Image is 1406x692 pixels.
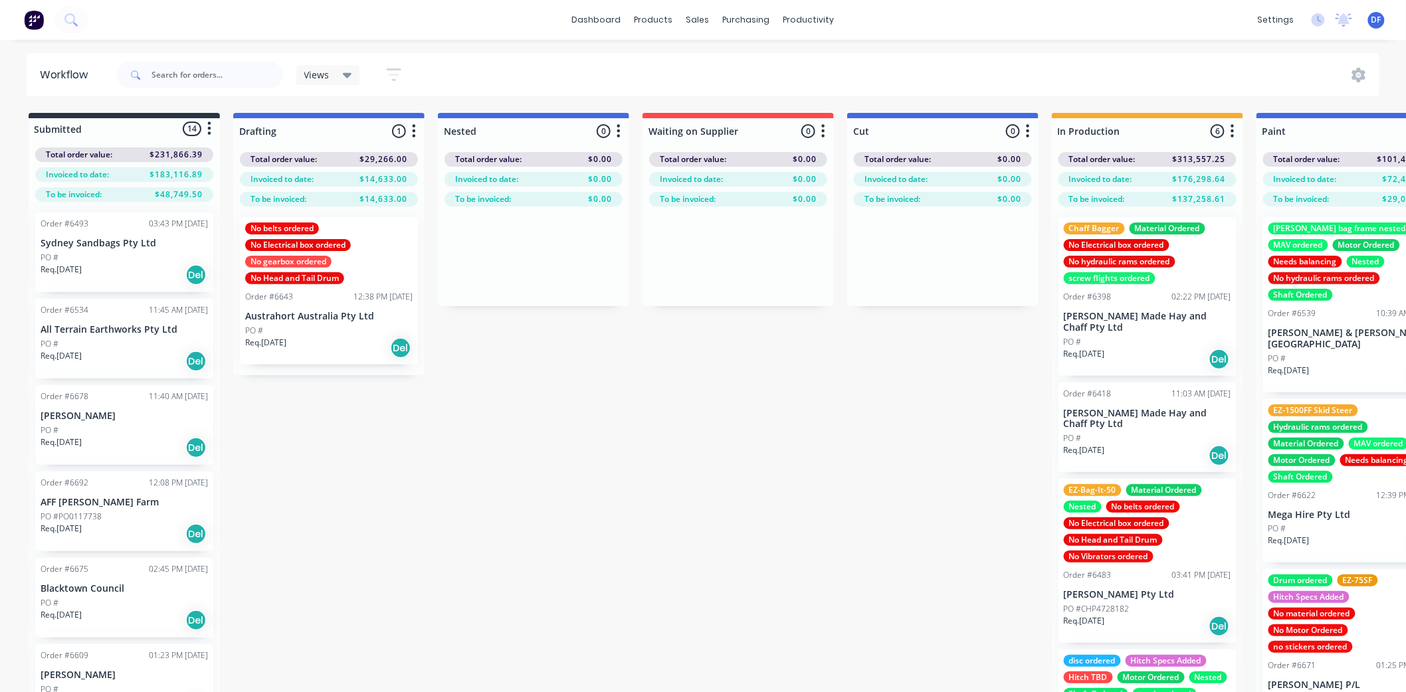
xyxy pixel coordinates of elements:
div: No belts orderedNo Electrical box orderedNo gearbox orderedNo Head and Tail DrumOrder #664312:38 ... [240,217,418,365]
div: Order #669212:08 PM [DATE]AFF [PERSON_NAME] FarmPO #PO0117738Req.[DATE]Del [35,472,213,551]
span: $0.00 [793,173,817,185]
div: Hydraulic rams ordered [1268,421,1368,433]
div: Material Ordered [1130,222,1205,234]
p: [PERSON_NAME] [41,410,208,422]
span: $14,633.00 [359,173,407,185]
div: Shaft Ordered [1268,471,1333,483]
p: Req. [DATE] [41,350,82,362]
span: Total order value: [1069,153,1136,165]
div: 11:45 AM [DATE] [149,304,208,316]
p: Sydney Sandbags Pty Ltd [41,238,208,249]
span: Invoiced to date: [1069,173,1132,185]
span: Total order value: [660,153,726,165]
span: To be invoiced: [864,193,920,205]
p: PO #PO0117738 [41,511,102,523]
div: No Electrical box ordered [1064,239,1169,251]
p: [PERSON_NAME] Pty Ltd [1064,589,1231,600]
span: $14,633.00 [359,193,407,205]
div: Order #649303:43 PM [DATE]Sydney Sandbags Pty LtdPO #Req.[DATE]Del [35,213,213,292]
img: Factory [24,10,44,30]
p: Req. [DATE] [41,264,82,276]
div: Order #667502:45 PM [DATE]Blacktown CouncilPO #Req.[DATE]Del [35,558,213,638]
div: Del [185,437,207,458]
div: No material ordered [1268,608,1356,620]
p: PO # [41,252,58,264]
p: Req. [DATE] [1064,615,1105,627]
div: Del [1209,445,1230,466]
div: No Electrical box ordered [1064,517,1169,529]
div: No belts ordered [1106,501,1180,513]
p: [PERSON_NAME] [41,669,208,681]
div: 11:40 AM [DATE] [149,390,208,402]
p: PO # [1268,353,1286,365]
div: Order #6609 [41,649,88,661]
div: No hydraulic rams ordered [1268,272,1380,284]
span: $0.00 [588,193,612,205]
div: Del [185,351,207,372]
span: $313,557.25 [1173,153,1226,165]
div: Del [185,610,207,631]
p: All Terrain Earthworks Pty Ltd [41,324,208,335]
span: $231,866.39 [150,149,203,161]
span: $29,266.00 [359,153,407,165]
div: Del [1209,616,1230,637]
div: 11:03 AM [DATE] [1172,388,1231,400]
div: EZ-Bag-It-50Material OrderedNestedNo belts orderedNo Electrical box orderedNo Head and Tail DrumN... [1058,479,1237,643]
div: Order #6493 [41,218,88,230]
div: purchasing [716,10,777,30]
div: Order #6539 [1268,307,1316,319]
div: Order #6675 [41,563,88,575]
div: No Motor Ordered [1268,624,1348,636]
span: $0.00 [588,153,612,165]
span: $0.00 [793,193,817,205]
span: Total order value: [46,149,112,161]
span: $0.00 [793,153,817,165]
span: To be invoiced: [1274,193,1330,205]
div: Del [185,264,207,286]
p: PO # [1268,523,1286,535]
div: Order #653411:45 AM [DATE]All Terrain Earthworks Pty LtdPO #Req.[DATE]Del [35,299,213,379]
p: PO # [41,338,58,350]
span: DF [1371,14,1381,26]
div: Material Ordered [1126,484,1202,496]
div: disc ordered [1064,655,1121,667]
div: 12:08 PM [DATE] [149,477,208,489]
div: Order #6622 [1268,489,1316,501]
p: PO # [41,597,58,609]
p: PO # [1064,432,1082,444]
div: No Vibrators ordered [1064,551,1154,562]
div: No Head and Tail Drum [1064,534,1163,546]
p: Req. [DATE] [41,609,82,621]
span: Total order value: [251,153,317,165]
span: To be invoiced: [660,193,716,205]
div: EZ-75SF [1338,574,1378,586]
div: Order #6678 [41,390,88,402]
div: EZ-Bag-It-50 [1064,484,1122,496]
span: Invoiced to date: [1274,173,1337,185]
p: Req. [DATE] [245,337,286,349]
span: To be invoiced: [455,193,511,205]
span: To be invoiced: [251,193,306,205]
div: screw flights ordered [1064,272,1155,284]
p: Req. [DATE] [1064,444,1105,456]
div: Motor Ordered [1118,671,1185,683]
p: PO #CHP4728182 [1064,603,1130,615]
span: $0.00 [997,193,1021,205]
p: Blacktown Council [41,583,208,594]
p: [PERSON_NAME] Made Hay and Chaff Pty Ltd [1064,311,1231,333]
span: Total order value: [455,153,522,165]
span: $0.00 [997,153,1021,165]
div: Order #6418 [1064,388,1112,400]
div: 02:45 PM [DATE] [149,563,208,575]
span: To be invoiced: [1069,193,1125,205]
div: products [628,10,680,30]
div: Needs balancing [1268,256,1342,268]
div: Hitch Specs Added [1268,591,1350,603]
div: Motor Ordered [1268,454,1336,466]
div: 03:43 PM [DATE] [149,218,208,230]
span: $0.00 [588,173,612,185]
div: 02:22 PM [DATE] [1172,291,1231,303]
p: PO # [1064,336,1082,348]
a: dashboard [565,10,628,30]
p: Req. [DATE] [1268,535,1310,547]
